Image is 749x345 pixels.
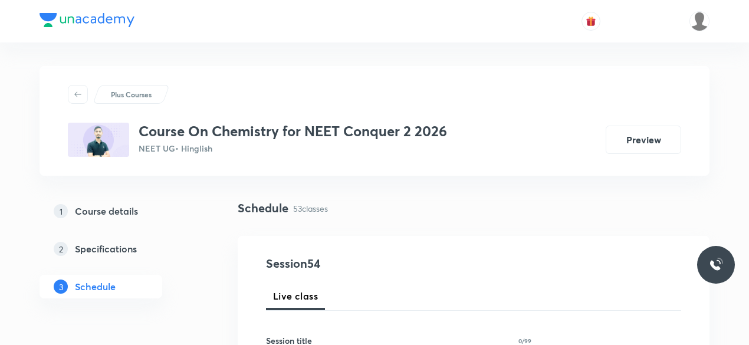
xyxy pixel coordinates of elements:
button: Preview [606,126,681,154]
p: 0/99 [518,338,531,344]
h5: Schedule [75,280,116,294]
p: 53 classes [293,202,328,215]
img: ttu [709,258,723,272]
span: Live class [273,289,318,303]
h4: Session 54 [266,255,481,272]
p: Plus Courses [111,89,152,100]
p: 1 [54,204,68,218]
button: avatar [582,12,600,31]
img: Dinesh Kumar [689,11,709,31]
a: 2Specifications [40,237,200,261]
img: avatar [586,16,596,27]
a: Company Logo [40,13,134,30]
h3: Course On Chemistry for NEET Conquer 2 2026 [139,123,447,140]
p: NEET UG • Hinglish [139,142,447,155]
h5: Specifications [75,242,137,256]
p: 3 [54,280,68,294]
p: 2 [54,242,68,256]
h4: Schedule [238,199,288,217]
img: Company Logo [40,13,134,27]
a: 1Course details [40,199,200,223]
img: 870C117E-1415-4588-A820-10F2D95877DE_plus.png [68,123,129,157]
h5: Course details [75,204,138,218]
